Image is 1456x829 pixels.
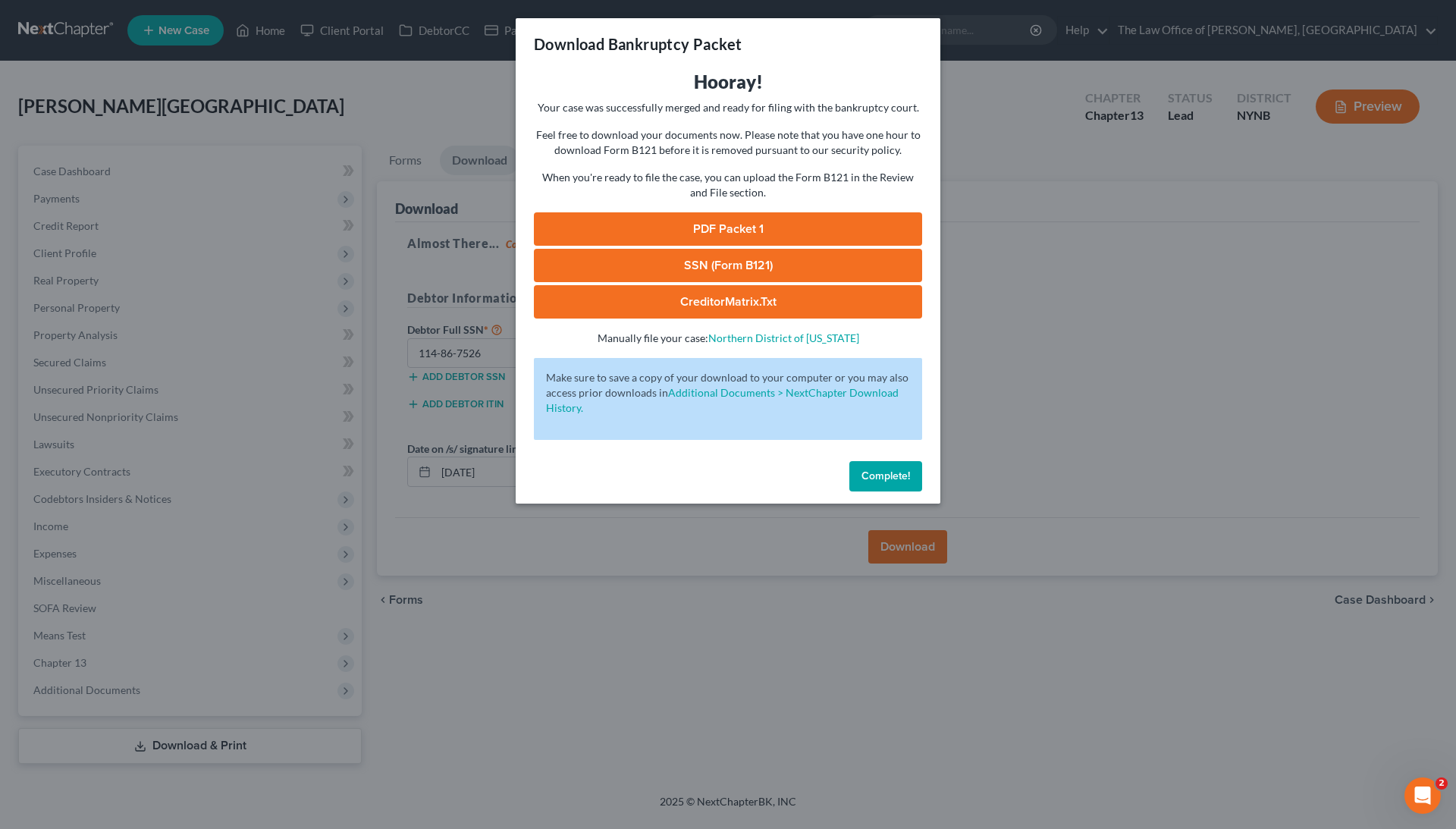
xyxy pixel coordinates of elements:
[534,212,922,246] a: PDF Packet 1
[534,170,922,200] p: When you're ready to file the case, you can upload the Form B121 in the Review and File section.
[1404,777,1441,814] iframe: Intercom live chat
[534,70,922,94] h3: Hooray!
[534,127,922,158] p: Feel free to download your documents now. Please note that you have one hour to download Form B12...
[534,249,922,282] a: SSN (Form B121)
[1436,777,1448,790] span: 2
[534,285,922,319] a: CreditorMatrix.txt
[849,461,922,491] button: Complete!
[534,331,922,346] p: Manually file your case:
[534,33,742,55] h3: Download Bankruptcy Packet
[861,469,910,482] span: Complete!
[546,370,910,416] p: Make sure to save a copy of your download to your computer or you may also access prior downloads in
[546,386,899,414] a: Additional Documents > NextChapter Download History.
[708,331,859,344] a: Northern District of [US_STATE]
[534,100,922,115] p: Your case was successfully merged and ready for filing with the bankruptcy court.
